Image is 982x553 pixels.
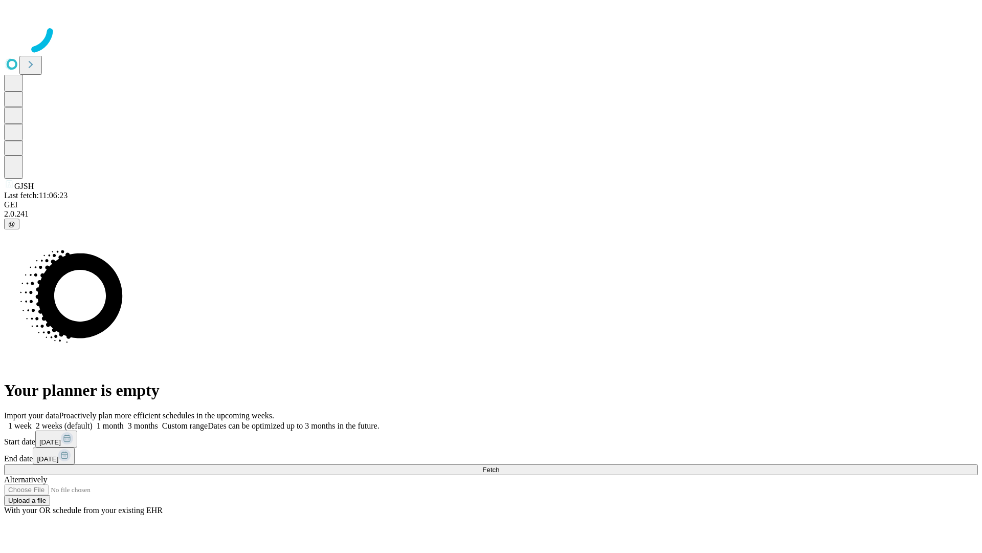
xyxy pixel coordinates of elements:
[4,475,47,484] span: Alternatively
[4,209,978,219] div: 2.0.241
[36,421,93,430] span: 2 weeks (default)
[33,448,75,464] button: [DATE]
[4,411,59,420] span: Import your data
[14,182,34,190] span: GJSH
[4,200,978,209] div: GEI
[8,421,32,430] span: 1 week
[162,421,208,430] span: Custom range
[4,219,19,229] button: @
[37,455,58,463] span: [DATE]
[482,466,499,474] span: Fetch
[4,431,978,448] div: Start date
[8,220,15,228] span: @
[208,421,379,430] span: Dates can be optimized up to 3 months in the future.
[59,411,274,420] span: Proactively plan more efficient schedules in the upcoming weeks.
[4,464,978,475] button: Fetch
[4,381,978,400] h1: Your planner is empty
[4,191,68,200] span: Last fetch: 11:06:23
[4,506,163,515] span: With your OR schedule from your existing EHR
[35,431,77,448] button: [DATE]
[39,438,61,446] span: [DATE]
[128,421,158,430] span: 3 months
[97,421,124,430] span: 1 month
[4,448,978,464] div: End date
[4,495,50,506] button: Upload a file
